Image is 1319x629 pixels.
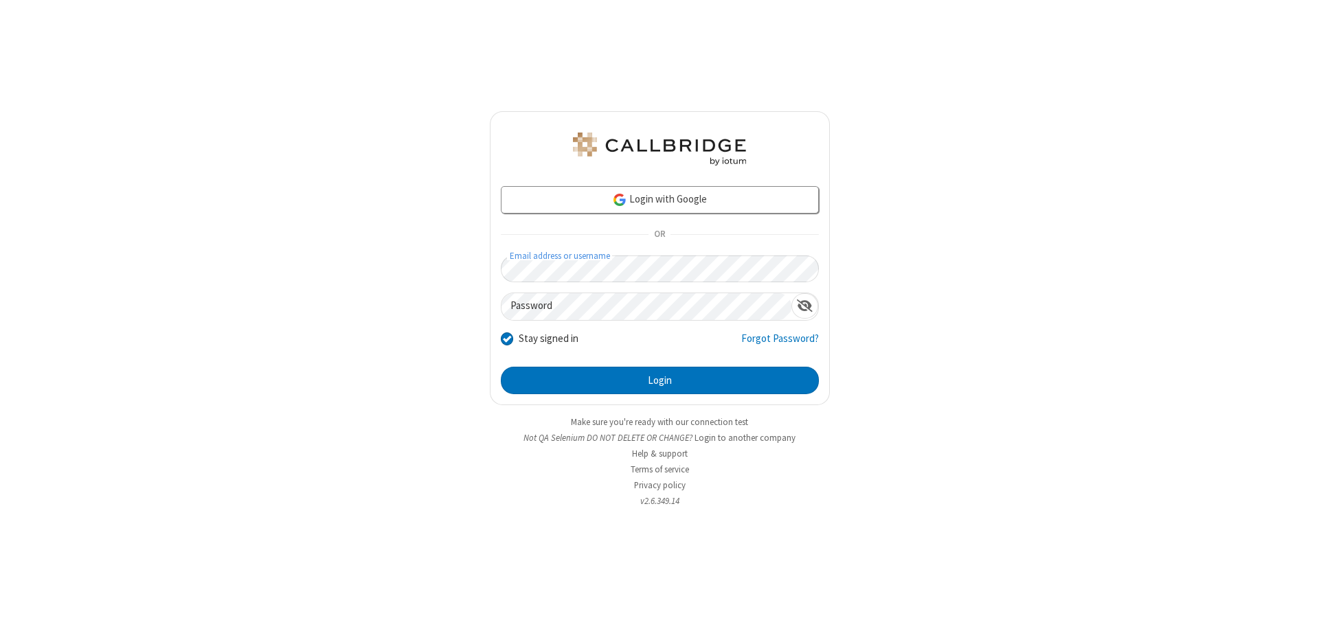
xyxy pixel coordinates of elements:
a: Login with Google [501,186,819,214]
input: Password [501,293,791,320]
a: Make sure you're ready with our connection test [571,416,748,428]
a: Forgot Password? [741,331,819,357]
label: Stay signed in [519,331,578,347]
a: Help & support [632,448,688,459]
button: Login [501,367,819,394]
div: Show password [791,293,818,319]
a: Terms of service [631,464,689,475]
a: Privacy policy [634,479,686,491]
iframe: Chat [1285,593,1309,619]
input: Email address or username [501,255,819,282]
span: OR [649,225,670,244]
li: v2.6.349.14 [490,494,830,507]
img: google-icon.png [612,192,627,207]
button: Login to another company [695,431,796,444]
li: Not QA Selenium DO NOT DELETE OR CHANGE? [490,431,830,444]
img: QA Selenium DO NOT DELETE OR CHANGE [570,133,749,165]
